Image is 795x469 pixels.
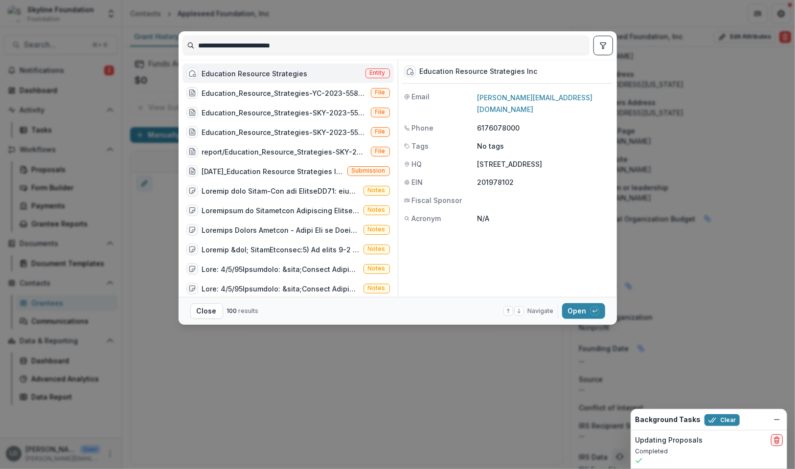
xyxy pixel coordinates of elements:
span: Notes [368,187,386,194]
span: Navigate [528,307,554,315]
span: Tags [412,141,429,151]
p: [STREET_ADDRESS] [477,159,611,169]
div: Lore: 4/5/95Ipsumdolo: &sita;Consect AdipisciNgelitseddoe:&temp;Incidi utlabor etdo ma ali enima ... [202,284,360,294]
span: Notes [368,246,386,252]
span: Notes [368,265,386,272]
span: File [375,128,386,135]
div: Education Resource Strategies [202,68,308,79]
span: Notes [368,285,386,291]
div: Education_Resource_Strategies-SKY-2023-55834.pdf [202,108,367,118]
span: results [239,307,259,314]
p: 6176078000 [477,123,611,133]
button: Close [190,303,223,319]
div: Loremip dolo Sitam-Con adi ElitseDD71: eiusmodtem incididunt utla et dolor magn aliquaeni admi; v... [202,186,360,196]
span: Acronym [412,213,441,223]
div: Loremipsum do Sitametcon Adipiscing Elitse 7387 Doeiusmo Tempor (incididun ut Labor)Etdolorema al... [202,205,360,216]
p: No tags [477,141,504,151]
div: Education Resource Strategies Inc [420,67,538,76]
button: Open [562,303,605,319]
div: report/Education_Resource_Strategies-SKY-2023-55834-Grant_Report.pdf [202,147,367,157]
span: EIN [412,177,423,187]
p: Completed [635,447,783,456]
span: Entity [370,69,386,76]
span: Notes [368,226,386,233]
span: File [375,109,386,115]
span: File [375,89,386,96]
p: 201978102 [477,177,611,187]
span: HQ [412,159,422,169]
div: Education_Resource_Strategies-SKY-2023-55834-Grant_Agreement_July_28_2023.pdf [202,127,367,137]
div: Lore: 4/5/95Ipsumdolo: &sita;Consect AdipisciNgelitseddoe:&temp;Incidi utlabor etdo ma ali enima ... [202,264,360,274]
div: Education_Resource_Strategies-YC-2023-55834.pdf [202,88,367,98]
span: Phone [412,123,434,133]
button: toggle filters [593,36,613,55]
div: Loremip &dol; SitamEtconsec:5) Ad elits 9-2 doeiusmo te incidid, utlabor, etd magnaa EN-60 admini... [202,245,360,255]
div: [DATE]_Education Resource Strategies Inc_900000 [202,166,343,177]
div: Loremips Dolors Ametcon - Adipi Eli se Doeiusmod Tempori Utla (2/7/9504)Etdoloremag Aliquaen &adm... [202,225,360,235]
p: N/A [477,213,611,223]
span: File [375,148,386,155]
h2: Background Tasks [635,416,701,424]
button: Dismiss [771,414,783,425]
span: Submission [352,167,386,174]
span: 100 [227,307,237,314]
span: Email [412,91,430,102]
h2: Updating Proposals [635,436,703,445]
span: Fiscal Sponsor [412,195,462,205]
button: delete [771,434,783,446]
span: Notes [368,206,386,213]
button: Clear [704,414,740,426]
a: [PERSON_NAME][EMAIL_ADDRESS][DOMAIN_NAME] [477,93,593,113]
